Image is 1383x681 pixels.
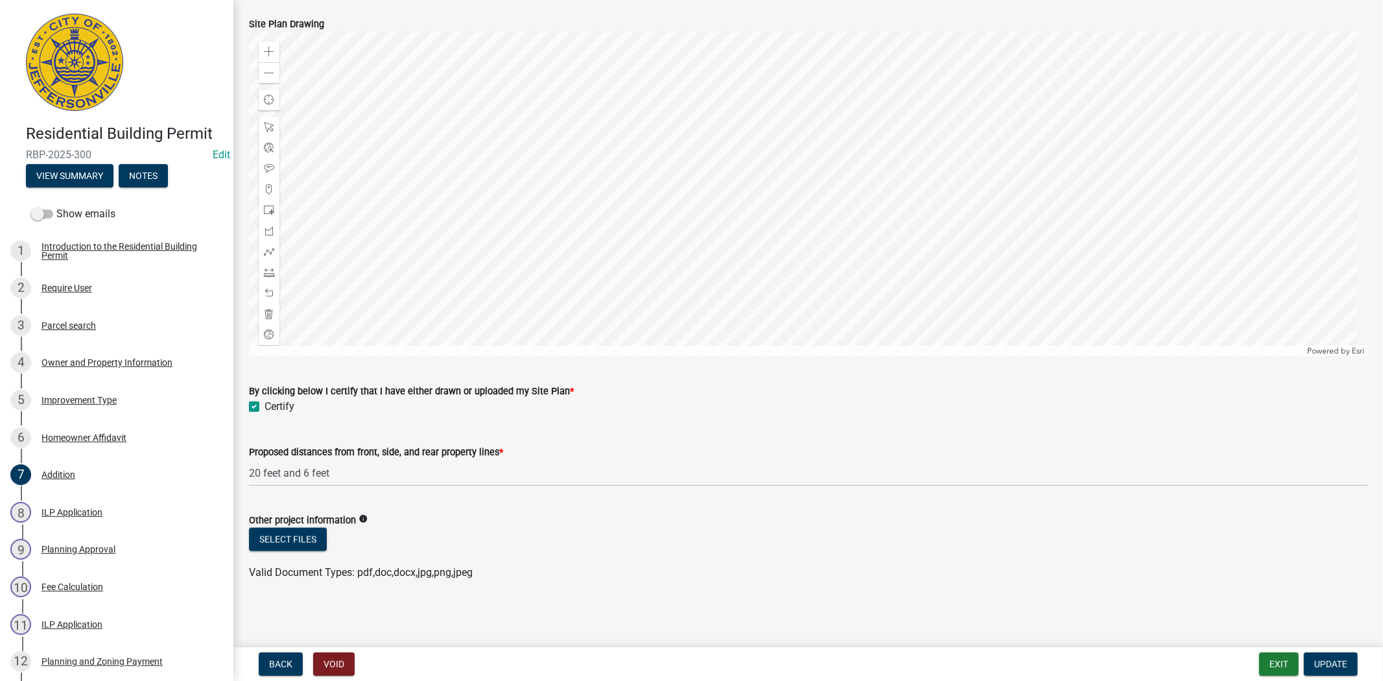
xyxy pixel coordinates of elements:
[26,149,207,161] span: RBP-2025-300
[1304,652,1358,676] button: Update
[41,470,75,479] div: Addition
[26,164,113,187] button: View Summary
[265,399,294,414] label: Certify
[41,545,115,554] div: Planning Approval
[41,433,126,442] div: Homeowner Affidavit
[249,516,356,525] label: Other project information
[10,390,31,411] div: 5
[26,14,123,111] img: City of Jeffersonville, Indiana
[41,242,213,260] div: Introduction to the Residential Building Permit
[10,539,31,560] div: 9
[269,659,292,669] span: Back
[259,42,279,62] div: Zoom in
[213,149,230,161] a: Edit
[1314,659,1347,669] span: Update
[1259,652,1299,676] button: Exit
[41,657,163,666] div: Planning and Zoning Payment
[41,396,117,405] div: Improvement Type
[41,620,102,629] div: ILP Application
[249,20,324,29] label: Site Plan Drawing
[26,171,113,182] wm-modal-confirm: Summary
[10,464,31,485] div: 7
[41,358,172,367] div: Owner and Property Information
[41,508,102,517] div: ILP Application
[213,149,230,161] wm-modal-confirm: Edit Application Number
[10,502,31,523] div: 8
[119,164,168,187] button: Notes
[31,206,115,222] label: Show emails
[359,514,368,523] i: info
[249,566,473,579] span: Valid Document Types: pdf,doc,docx,jpg,png,jpeg
[313,652,355,676] button: Void
[249,448,503,457] label: Proposed distances from front, side, and rear property lines
[119,171,168,182] wm-modal-confirm: Notes
[10,577,31,597] div: 10
[259,652,303,676] button: Back
[10,241,31,261] div: 1
[26,125,223,143] h4: Residential Building Permit
[259,62,279,83] div: Zoom out
[259,90,279,110] div: Find my location
[41,283,92,293] div: Require User
[249,528,327,551] button: Select files
[10,651,31,672] div: 12
[10,614,31,635] div: 11
[41,321,96,330] div: Parcel search
[249,387,574,396] label: By clicking below I certify that I have either drawn or uploaded my Site Plan
[10,315,31,336] div: 3
[1352,346,1364,355] a: Esri
[41,582,103,591] div: Fee Calculation
[1304,346,1367,356] div: Powered by
[10,427,31,448] div: 6
[10,278,31,298] div: 2
[10,352,31,373] div: 4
